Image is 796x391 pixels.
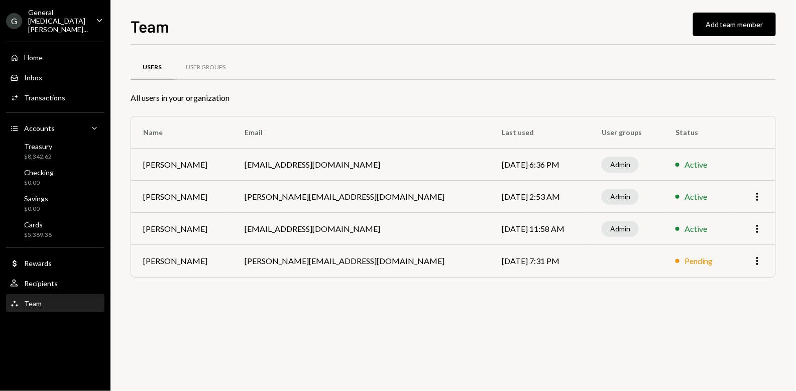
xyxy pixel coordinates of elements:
[131,149,233,181] td: [PERSON_NAME]
[24,93,65,102] div: Transactions
[602,189,639,205] div: Admin
[6,165,104,189] a: Checking$0.00
[6,294,104,312] a: Team
[233,213,490,245] td: [EMAIL_ADDRESS][DOMAIN_NAME]
[693,13,776,36] button: Add team member
[233,181,490,213] td: [PERSON_NAME][EMAIL_ADDRESS][DOMAIN_NAME]
[490,149,590,181] td: [DATE] 6:36 PM
[685,255,713,267] div: Pending
[6,119,104,137] a: Accounts
[6,13,22,29] div: G
[6,88,104,106] a: Transactions
[24,73,42,82] div: Inbox
[24,231,52,239] div: $5,389.38
[490,181,590,213] td: [DATE] 2:53 AM
[24,153,52,161] div: $8,342.62
[131,213,233,245] td: [PERSON_NAME]
[24,205,48,213] div: $0.00
[233,116,490,149] th: Email
[6,254,104,272] a: Rewards
[685,159,707,171] div: Active
[24,168,54,177] div: Checking
[24,142,52,151] div: Treasury
[233,245,490,277] td: [PERSON_NAME][EMAIL_ADDRESS][DOMAIN_NAME]
[490,213,590,245] td: [DATE] 11:58 AM
[490,245,590,277] td: [DATE] 7:31 PM
[131,55,174,80] a: Users
[24,299,42,308] div: Team
[24,53,43,62] div: Home
[602,157,639,173] div: Admin
[24,220,52,229] div: Cards
[6,48,104,66] a: Home
[6,191,104,215] a: Savings$0.00
[663,116,734,149] th: Status
[131,16,169,36] h1: Team
[590,116,663,149] th: User groups
[24,124,55,133] div: Accounts
[6,139,104,163] a: Treasury$8,342.62
[131,92,776,104] div: All users in your organization
[24,179,54,187] div: $0.00
[131,116,233,149] th: Name
[143,63,162,72] div: Users
[685,191,707,203] div: Active
[28,8,88,34] div: General [MEDICAL_DATA][PERSON_NAME]...
[131,245,233,277] td: [PERSON_NAME]
[602,221,639,237] div: Admin
[24,259,52,268] div: Rewards
[685,223,707,235] div: Active
[174,55,238,80] a: User Groups
[490,116,590,149] th: Last used
[6,274,104,292] a: Recipients
[186,63,225,72] div: User Groups
[6,217,104,241] a: Cards$5,389.38
[131,181,233,213] td: [PERSON_NAME]
[24,194,48,203] div: Savings
[24,279,58,288] div: Recipients
[6,68,104,86] a: Inbox
[233,149,490,181] td: [EMAIL_ADDRESS][DOMAIN_NAME]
